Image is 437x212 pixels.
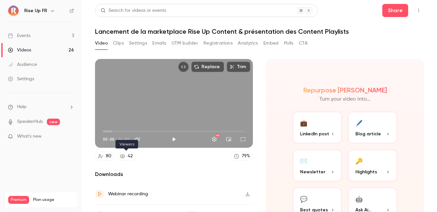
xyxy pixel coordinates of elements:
[8,6,19,16] img: Rise Up FR
[115,136,117,142] span: /
[17,118,43,125] a: SpeakerHub
[178,62,189,72] button: Embed video
[17,133,42,140] span: What's new
[300,156,307,166] div: ✉️
[95,28,424,35] h1: Lancement de la marketplace Rise Up Content & présentation des Content Playlists
[95,38,108,48] button: Video
[237,133,250,146] button: Full screen
[103,136,114,142] span: 00:00
[8,196,29,204] span: Premium
[8,76,34,82] div: Settings
[319,95,370,103] p: Turn your video into...
[292,149,342,182] button: ✉️Newsletter
[95,152,114,161] a: 80
[128,153,133,160] div: 42
[8,61,37,68] div: Audience
[101,7,166,14] div: Search for videos or events
[263,38,279,48] button: Embed
[355,168,377,175] span: Highlights
[216,134,220,137] div: HD
[106,153,111,160] div: 80
[95,170,253,178] h2: Downloads
[8,104,74,110] li: help-dropdown-opener
[222,133,235,146] button: Turn on miniplayer
[113,38,124,48] button: Clips
[118,136,129,142] span: 26:02
[108,190,148,198] div: Webinar recording
[300,130,329,137] span: LinkedIn post
[227,62,250,72] button: Trim
[24,8,47,14] h6: Rise Up FR
[103,136,129,142] div: 00:00
[131,133,144,146] button: Mute
[129,38,147,48] button: Settings
[8,47,31,53] div: Videos
[117,152,136,161] a: 42
[382,4,408,17] button: Share
[8,32,30,39] div: Events
[152,38,166,48] button: Emails
[33,197,74,202] span: Plan usage
[167,133,180,146] button: Play
[355,194,363,204] div: 🤖
[300,118,307,128] div: 💼
[242,153,250,160] div: 79 %
[355,156,363,166] div: 🔑
[300,168,325,175] span: Newsletter
[238,38,258,48] button: Analytics
[284,38,294,48] button: Polls
[292,111,342,144] button: 💼LinkedIn post
[191,62,224,72] button: Replace
[300,194,307,204] div: 💬
[299,38,308,48] button: CTA
[172,38,198,48] button: UTM builder
[66,134,74,140] iframe: Noticeable Trigger
[208,133,221,146] button: Settings
[413,5,424,16] button: Top Bar Actions
[47,119,60,125] span: new
[355,118,363,128] div: 🖊️
[17,104,27,110] span: Help
[348,111,398,144] button: 🖊️Blog article
[348,149,398,182] button: 🔑Highlights
[231,152,253,161] a: 79%
[303,86,387,94] h2: Repurpose [PERSON_NAME]
[203,38,233,48] button: Registrations
[355,130,381,137] span: Blog article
